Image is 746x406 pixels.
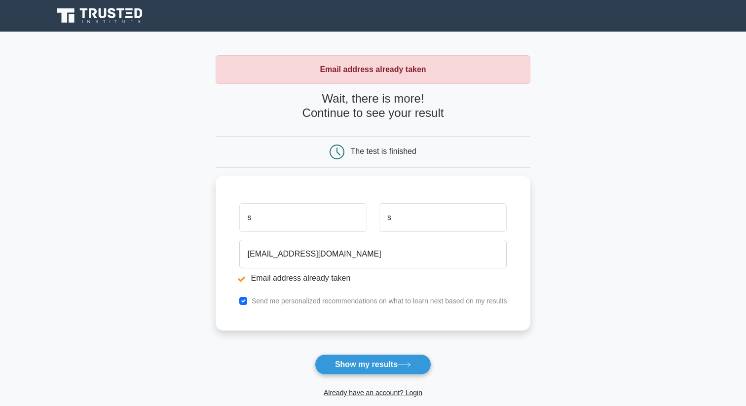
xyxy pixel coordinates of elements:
[379,203,507,232] input: Last name
[351,147,416,155] div: The test is finished
[239,272,507,284] li: Email address already taken
[320,65,426,74] strong: Email address already taken
[216,92,531,120] h4: Wait, there is more! Continue to see your result
[239,240,507,268] input: Email
[324,389,422,397] a: Already have an account? Login
[239,203,367,232] input: First name
[315,354,431,375] button: Show my results
[252,297,507,305] label: Send me personalized recommendations on what to learn next based on my results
